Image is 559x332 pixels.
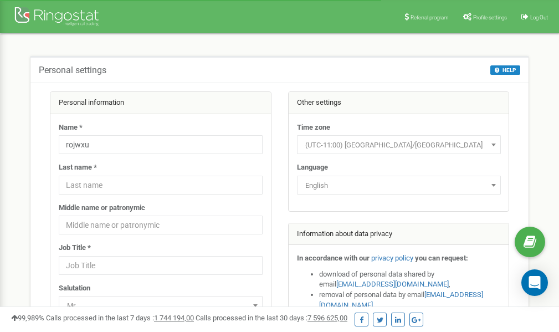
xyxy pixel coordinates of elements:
span: Mr. [63,298,259,314]
label: Time zone [297,122,330,133]
a: [EMAIL_ADDRESS][DOMAIN_NAME] [336,280,449,288]
strong: you can request: [415,254,468,262]
div: Open Intercom Messenger [521,269,548,296]
span: Calls processed in the last 7 days : [46,314,194,322]
input: Middle name or patronymic [59,216,263,234]
li: download of personal data shared by email , [319,269,501,290]
span: (UTC-11:00) Pacific/Midway [301,137,497,153]
input: Job Title [59,256,263,275]
button: HELP [490,65,520,75]
u: 1 744 194,00 [154,314,194,322]
strong: In accordance with our [297,254,370,262]
u: 7 596 625,00 [307,314,347,322]
li: removal of personal data by email , [319,290,501,310]
label: Salutation [59,283,90,294]
div: Other settings [289,92,509,114]
label: Job Title * [59,243,91,253]
span: Mr. [59,296,263,315]
label: Name * [59,122,83,133]
span: 99,989% [11,314,44,322]
span: Calls processed in the last 30 days : [196,314,347,322]
span: Profile settings [473,14,507,21]
span: English [297,176,501,195]
div: Information about data privacy [289,223,509,246]
span: (UTC-11:00) Pacific/Midway [297,135,501,154]
div: Personal information [50,92,271,114]
span: English [301,178,497,193]
input: Name [59,135,263,154]
label: Last name * [59,162,97,173]
label: Middle name or patronymic [59,203,145,213]
label: Language [297,162,328,173]
span: Referral program [411,14,449,21]
span: Log Out [530,14,548,21]
h5: Personal settings [39,65,106,75]
a: privacy policy [371,254,413,262]
input: Last name [59,176,263,195]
